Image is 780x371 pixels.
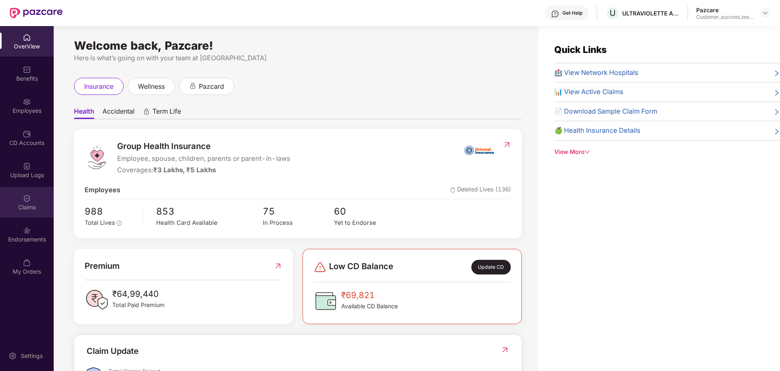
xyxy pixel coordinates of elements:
img: CDBalanceIcon [314,289,338,313]
span: Group Health Insurance [117,140,290,153]
img: svg+xml;base64,PHN2ZyBpZD0iQ2xhaW0iIHhtbG5zPSJodHRwOi8vd3d3LnczLm9yZy8yMDAwL3N2ZyIgd2lkdGg9IjIwIi... [23,194,31,202]
img: svg+xml;base64,PHN2ZyBpZD0iRHJvcGRvd24tMzJ4MzIiIHhtbG5zPSJodHRwOi8vd3d3LnczLm9yZy8yMDAwL3N2ZyIgd2... [762,10,769,16]
span: ₹3 Lakhs, ₹5 Lakhs [153,166,216,174]
span: 988 [85,204,138,219]
span: Available CD Balance [341,302,398,311]
div: Coverages: [117,165,290,176]
div: Claim Update [87,345,139,358]
div: Health Card Available [156,218,263,228]
img: svg+xml;base64,PHN2ZyBpZD0iQmVuZWZpdHMiIHhtbG5zPSJodHRwOi8vd3d3LnczLm9yZy8yMDAwL3N2ZyIgd2lkdGg9Ij... [23,66,31,74]
span: 🍏 Health Insurance Details [554,125,641,136]
div: animation [189,82,196,90]
span: U [610,8,616,18]
span: pazcard [199,81,224,92]
div: ULTRAVIOLETTE AUTOMOTIVE PRIVATE LIMITED [622,9,679,17]
span: right [773,127,780,136]
span: wellness [138,81,165,92]
div: In Process [263,218,334,228]
span: ₹64,99,440 [112,288,165,301]
span: Health [74,107,94,119]
img: svg+xml;base64,PHN2ZyBpZD0iSG9tZSIgeG1sbnM9Imh0dHA6Ly93d3cudzMub3JnLzIwMDAvc3ZnIiB3aWR0aD0iMjAiIG... [23,33,31,42]
span: right [773,88,780,97]
div: Customer_success_team_lead [696,14,753,20]
div: View More [554,147,780,156]
div: Here is what’s going on with your team at [GEOGRAPHIC_DATA] [74,53,522,63]
div: Settings [18,352,45,360]
span: 📊 View Active Claims [554,87,623,97]
img: svg+xml;base64,PHN2ZyBpZD0iQ0RfQWNjb3VudHMiIGRhdGEtbmFtZT0iQ0QgQWNjb3VudHMiIHhtbG5zPSJodHRwOi8vd3... [23,130,31,138]
img: PaidPremiumIcon [85,288,109,312]
span: Term Life [153,107,181,119]
div: Get Help [562,10,582,16]
img: logo [85,145,109,170]
span: Premium [85,259,120,272]
span: right [773,108,780,117]
img: svg+xml;base64,PHN2ZyBpZD0iRW5kb3JzZW1lbnRzIiB4bWxucz0iaHR0cDovL3d3dy53My5vcmcvMjAwMC9zdmciIHdpZH... [23,226,31,235]
div: Pazcare [696,6,753,14]
img: svg+xml;base64,PHN2ZyBpZD0iVXBsb2FkX0xvZ3MiIGRhdGEtbmFtZT0iVXBsb2FkIExvZ3MiIHhtbG5zPSJodHRwOi8vd3... [23,162,31,170]
img: RedirectIcon [503,140,511,149]
img: svg+xml;base64,PHN2ZyBpZD0iTXlfT3JkZXJzIiBkYXRhLW5hbWU9Ik15IE9yZGVycyIgeG1sbnM9Imh0dHA6Ly93d3cudz... [23,259,31,267]
span: info-circle [117,221,122,226]
span: ₹69,821 [341,289,398,302]
span: Employee, spouse, children, parents or parent-in-laws [117,154,290,164]
div: Update CD [471,260,511,274]
span: Quick Links [554,44,607,55]
img: RedirectIcon [274,259,282,272]
img: svg+xml;base64,PHN2ZyBpZD0iU2V0dGluZy0yMHgyMCIgeG1sbnM9Imh0dHA6Ly93d3cudzMub3JnLzIwMDAvc3ZnIiB3aW... [9,352,17,360]
img: deleteIcon [450,187,455,193]
div: animation [143,108,150,115]
span: Total Lives [85,219,115,226]
img: New Pazcare Logo [10,8,63,18]
span: 60 [334,204,405,219]
span: 853 [156,204,263,219]
img: insurerIcon [464,140,495,160]
span: right [773,69,780,78]
div: Yet to Endorse [334,218,405,228]
span: 📄 Download Sample Claim Form [554,106,657,117]
span: down [584,149,590,155]
span: 🏥 View Network Hospitals [554,68,638,78]
span: Accidental [102,107,135,119]
span: Deleted Lives (136) [450,185,511,195]
img: svg+xml;base64,PHN2ZyBpZD0iSGVscC0zMngzMiIgeG1sbnM9Imh0dHA6Ly93d3cudzMub3JnLzIwMDAvc3ZnIiB3aWR0aD... [551,10,559,18]
img: RedirectIcon [501,346,509,354]
span: Low CD Balance [329,260,393,274]
div: Welcome back, Pazcare! [74,42,522,49]
span: Total Paid Premium [112,301,165,310]
span: insurance [84,81,113,92]
span: 75 [263,204,334,219]
span: Employees [85,185,120,195]
img: svg+xml;base64,PHN2ZyBpZD0iRGFuZ2VyLTMyeDMyIiB4bWxucz0iaHR0cDovL3d3dy53My5vcmcvMjAwMC9zdmciIHdpZH... [314,261,327,274]
img: svg+xml;base64,PHN2ZyBpZD0iRW1wbG95ZWVzIiB4bWxucz0iaHR0cDovL3d3dy53My5vcmcvMjAwMC9zdmciIHdpZHRoPS... [23,98,31,106]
